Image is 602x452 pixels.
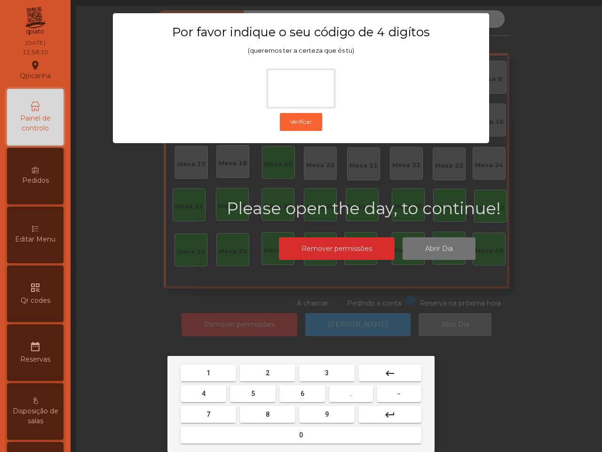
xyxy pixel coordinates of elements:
[325,411,329,418] span: 9
[299,431,303,439] span: 0
[384,368,396,379] mat-icon: keyboard_backspace
[266,369,269,377] span: 2
[248,47,354,54] span: (queremos ter a certeza que és tu)
[280,113,322,131] button: Verificar
[202,390,206,397] span: 4
[384,409,396,420] mat-icon: keyboard_return
[325,369,329,377] span: 3
[350,390,352,397] span: .
[251,390,255,397] span: 5
[266,411,269,418] span: 8
[206,411,210,418] span: 7
[131,24,471,40] h3: Por favor indique o seu código de 4 digítos
[206,369,210,377] span: 1
[301,390,304,397] span: 6
[397,390,400,397] span: -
